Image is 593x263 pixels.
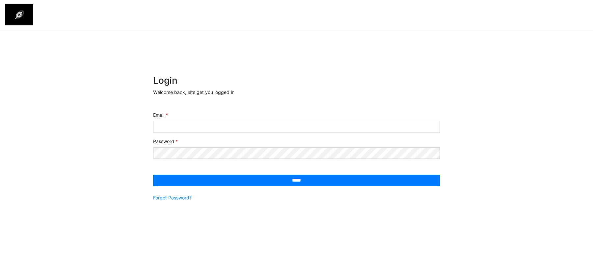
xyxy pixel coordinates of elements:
[5,4,33,25] img: spp logo
[153,194,192,201] a: Forgot Password?
[153,138,178,145] label: Password
[153,111,168,118] label: Email
[153,89,440,96] p: Welcome back, lets get you logged in
[153,75,440,86] h2: Login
